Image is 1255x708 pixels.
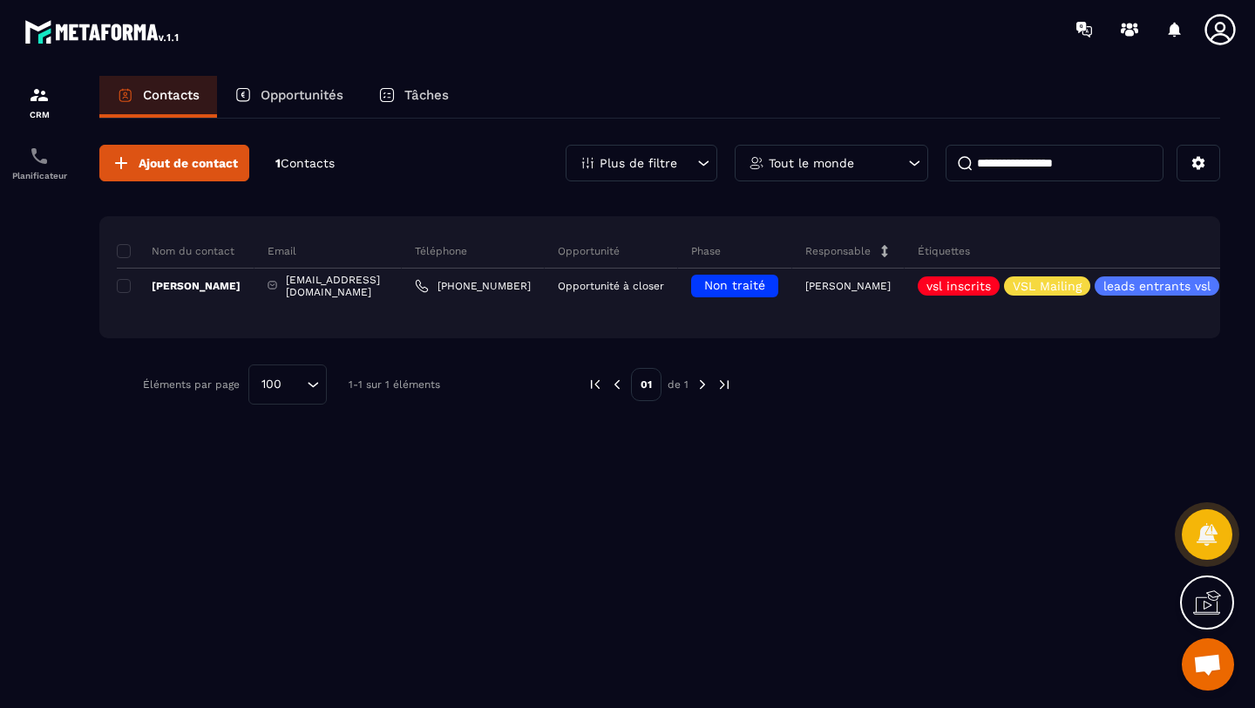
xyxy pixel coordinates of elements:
[275,155,335,172] p: 1
[4,110,74,119] p: CRM
[1013,280,1082,292] p: VSL Mailing
[1182,638,1234,691] div: Ouvrir le chat
[587,377,603,392] img: prev
[926,280,991,292] p: vsl inscrits
[918,244,970,258] p: Étiquettes
[99,145,249,181] button: Ajout de contact
[117,279,241,293] p: [PERSON_NAME]
[217,76,361,118] a: Opportunités
[4,171,74,180] p: Planificateur
[415,279,531,293] a: [PHONE_NUMBER]
[704,278,765,292] span: Non traité
[631,368,661,401] p: 01
[600,157,677,169] p: Plus de filtre
[117,244,234,258] p: Nom du contact
[404,87,449,103] p: Tâches
[139,154,238,172] span: Ajout de contact
[143,87,200,103] p: Contacts
[288,375,302,394] input: Search for option
[1103,280,1211,292] p: leads entrants vsl
[248,364,327,405] div: Search for option
[4,71,74,133] a: formationformationCRM
[805,280,891,292] p: [PERSON_NAME]
[558,280,664,292] p: Opportunité à closer
[691,244,721,258] p: Phase
[281,156,335,170] span: Contacts
[361,76,466,118] a: Tâches
[143,378,240,391] p: Éléments par page
[24,16,181,47] img: logo
[609,377,625,392] img: prev
[99,76,217,118] a: Contacts
[805,244,871,258] p: Responsable
[29,146,50,167] img: scheduler
[769,157,854,169] p: Tout le monde
[261,87,343,103] p: Opportunités
[349,378,440,391] p: 1-1 sur 1 éléments
[29,85,50,106] img: formation
[255,375,288,394] span: 100
[268,244,296,258] p: Email
[695,377,710,392] img: next
[4,133,74,194] a: schedulerschedulerPlanificateur
[558,244,620,258] p: Opportunité
[716,377,732,392] img: next
[668,378,689,391] p: de 1
[415,244,467,258] p: Téléphone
